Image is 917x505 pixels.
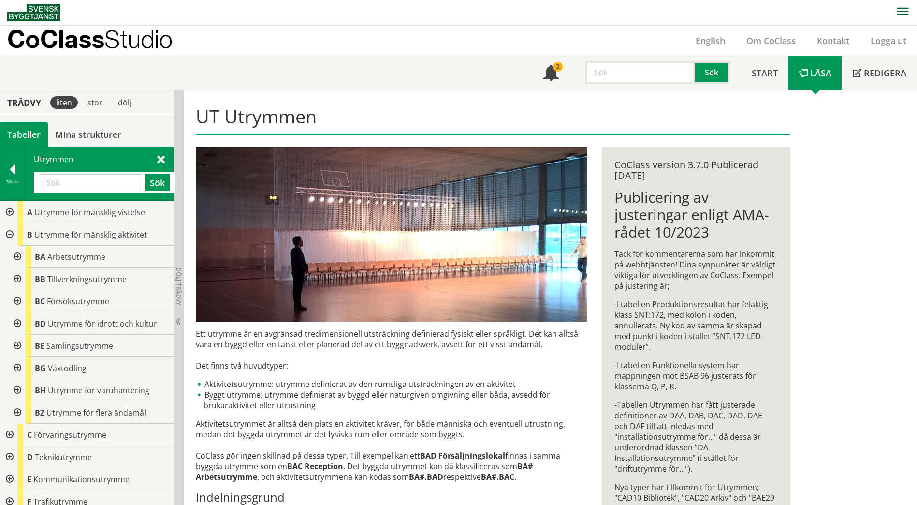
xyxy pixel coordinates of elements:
[104,25,173,53] span: Studio
[788,56,842,90] a: Läsa
[842,56,917,90] a: Redigera
[34,430,106,440] span: Förvaringsutrymme
[614,360,777,392] p: -I tabellen Funktionella system har mappningen mot BSAB 96 justerats för klasserna Q, P, K.
[35,252,45,262] span: BA
[35,274,45,284] span: BB
[585,61,695,84] input: Sök
[47,296,109,307] span: Försöksutrymme
[33,474,130,485] span: Kommunikationsutrymme
[420,450,505,461] strong: BAD Försäljningslokal
[287,461,343,472] strong: BAC Reception
[39,174,142,191] input: Sök
[27,229,32,240] span: B
[157,154,165,164] span: Stäng sök
[47,252,105,262] span: Arbetsutrymme
[7,33,173,45] p: CoClass
[48,363,87,373] span: Växtodling
[614,249,777,291] p: Tack för kommentarerna som har inkommit på webbtjänsten! Dina synpunkter är väldigt viktiga för u...
[196,389,587,411] li: Byggt utrymme: utrymme definierat av byggd eller naturgiven omgivning eller båda, avsedd för bruk...
[48,122,129,147] a: Mina strukturer
[695,61,730,84] button: Sök
[2,97,46,108] div: Trädvy
[47,274,127,284] span: Tillverkningsutrymme
[46,341,113,351] span: Samlingsutrymme
[543,66,559,82] span: Notifikationer
[741,56,788,90] a: Start
[48,385,149,396] span: Utrymme för varuhantering
[196,147,587,322] img: utrymme.jpg
[27,452,33,462] span: D
[481,472,514,482] strong: BA#.BAC
[35,296,45,307] span: BC
[614,160,777,181] div: CoClass version 3.7.0 Publicerad [DATE]
[614,189,777,241] h1: Publicering av justeringar enligt AMA-rådet 10/2023
[34,229,147,240] span: Utrymme för mänsklig aktivitet
[196,461,533,482] strong: BA# Arbetsutrymme
[48,318,157,329] span: Utrymme för idrott och kultur
[864,67,906,79] span: Redigera
[27,474,31,485] span: E
[196,490,587,505] h3: Indelningsgrund
[685,35,736,46] a: English
[46,407,146,418] span: Utrymme för flera ändamål
[34,207,145,218] span: Utrymme för mänsklig vistelse
[614,400,777,474] p: -Tabellen Utrymmen har fått justerade definitioner av DAA, DAB, DAC, DAD, DAE och DAF till att in...
[533,56,569,90] a: 2
[27,207,32,218] span: A
[196,105,790,135] h1: UT Utrymmen
[35,363,46,373] span: BG
[27,430,32,440] span: C
[196,379,587,389] li: Aktivitetsutrymme: utrymme definierat av den rumsliga utsträckningen av en aktivitet
[752,67,778,79] span: Start
[7,26,193,56] a: CoClassStudio
[0,178,25,186] div: Tillbaka
[112,96,137,109] div: dölj
[145,174,170,191] button: Sök
[810,67,831,79] span: Läsa
[82,96,108,109] div: stor
[25,147,174,200] div: Utrymmen
[35,385,46,396] span: BH
[409,472,443,482] strong: BA#.BAD
[35,407,44,418] span: BZ
[614,299,777,352] p: -I tabellen Produktionsresultat har felaktig klass SNT:172, med kolon i koden, annullerats. Ny ko...
[35,341,44,351] span: BE
[860,35,917,46] a: Logga ut
[35,452,92,462] span: Teknikutrymme
[35,318,46,329] span: BD
[175,267,183,305] span: Dölj trädvy
[736,35,806,46] a: Om CoClass
[553,62,563,72] div: 2
[7,4,60,21] img: Svensk Byggtjänst
[50,96,78,109] div: liten
[806,35,860,46] a: Kontakt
